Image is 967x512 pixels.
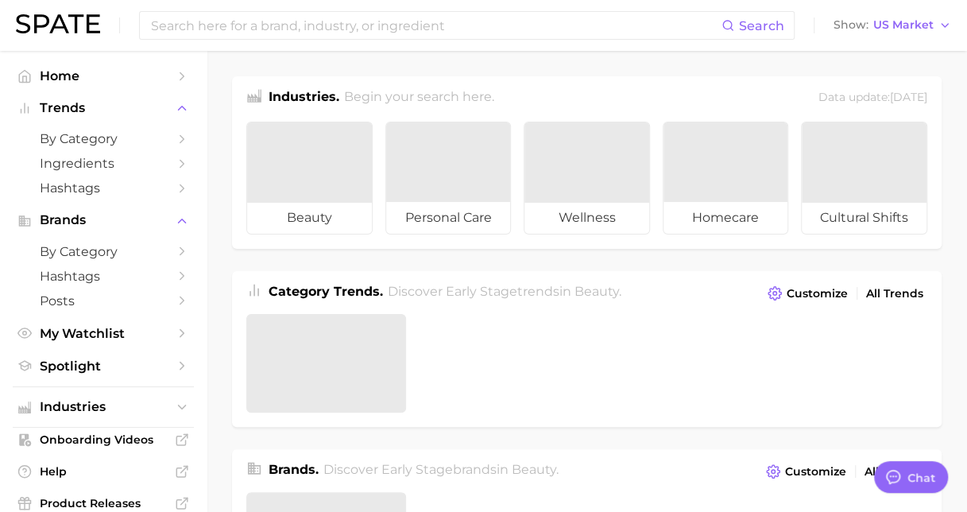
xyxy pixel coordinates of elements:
span: US Market [873,21,934,29]
a: Hashtags [13,264,194,289]
input: Search here for a brand, industry, or ingredient [149,12,721,39]
a: Ingredients [13,151,194,176]
a: All Brands [861,461,927,483]
span: Product Releases [40,496,167,510]
a: Spotlight [13,354,194,378]
a: Posts [13,289,194,313]
span: Help [40,464,167,479]
img: SPATE [16,14,100,33]
span: personal care [386,202,511,234]
span: Spotlight [40,359,167,374]
a: Onboarding Videos [13,428,194,452]
a: personal care [385,122,512,235]
span: All Trends [866,287,923,301]
span: Hashtags [40,180,167,196]
span: Onboarding Videos [40,432,167,447]
span: Brands [40,213,167,227]
a: Help [13,460,194,483]
span: Ingredients [40,156,167,171]
button: Trends [13,96,194,120]
a: Hashtags [13,176,194,200]
span: Show [834,21,868,29]
a: My Watchlist [13,321,194,346]
a: beauty [246,122,373,235]
span: beauty [247,202,372,234]
h1: Industries. [269,87,339,109]
span: Search [739,18,784,33]
span: Posts [40,293,167,308]
span: Discover Early Stage brands in . [323,462,559,477]
button: Customize [764,282,852,304]
span: cultural shifts [802,202,926,234]
a: cultural shifts [801,122,927,235]
span: Home [40,68,167,83]
button: ShowUS Market [830,15,955,36]
a: by Category [13,239,194,264]
span: by Category [40,244,167,259]
a: All Trends [862,283,927,304]
a: homecare [663,122,789,235]
span: Discover Early Stage trends in . [388,284,621,299]
span: All Brands [864,465,923,479]
span: Category Trends . [269,284,383,299]
a: wellness [524,122,650,235]
span: beauty [512,462,556,477]
button: Industries [13,395,194,419]
a: Home [13,64,194,88]
span: Industries [40,400,167,414]
span: My Watchlist [40,326,167,341]
h2: Begin your search here. [344,87,494,109]
a: by Category [13,126,194,151]
span: Customize [785,465,846,479]
button: Customize [762,460,850,483]
span: beauty [574,284,619,299]
span: by Category [40,131,167,146]
span: Trends [40,101,167,115]
span: Hashtags [40,269,167,284]
button: Brands [13,208,194,232]
span: Brands . [269,462,319,477]
div: Data update: [DATE] [818,87,927,109]
span: wellness [524,202,649,234]
span: Customize [787,287,848,301]
span: homecare [663,202,788,234]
